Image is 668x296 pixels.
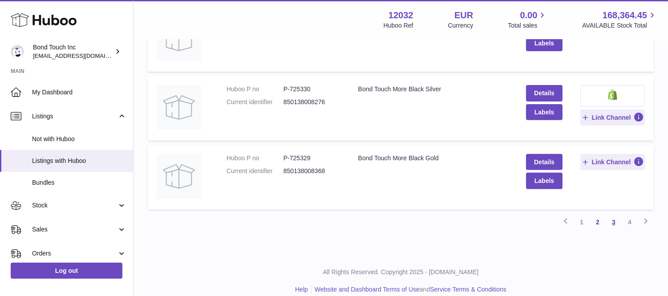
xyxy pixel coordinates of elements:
[592,158,631,166] span: Link Channel
[592,114,631,122] span: Link Channel
[32,112,117,121] span: Listings
[358,154,508,162] div: Bond Touch More Black Gold
[295,286,308,293] a: Help
[526,104,563,120] button: Labels
[454,9,473,21] strong: EUR
[590,214,606,230] a: 2
[312,285,506,294] li: and
[227,154,283,162] dt: Huboo P no
[582,21,657,30] span: AVAILABLE Stock Total
[32,157,126,165] span: Listings with Huboo
[141,268,661,276] p: All Rights Reserved. Copyright 2025 - [DOMAIN_NAME]
[358,85,508,93] div: Bond Touch More Black Silver
[574,214,590,230] a: 1
[283,98,340,106] dd: 850138008276
[606,214,622,230] a: 3
[32,225,117,234] span: Sales
[283,85,340,93] dd: P-725330
[227,98,283,106] dt: Current identifier
[11,45,24,58] img: internalAdmin-12032@internal.huboo.com
[448,21,474,30] div: Currency
[520,9,538,21] span: 0.00
[608,89,617,100] img: shopify-small.png
[580,109,645,126] button: Link Channel
[227,167,283,175] dt: Current identifier
[582,9,657,30] a: 168,364.45 AVAILABLE Stock Total
[32,135,126,143] span: Not with Huboo
[430,286,506,293] a: Service Terms & Conditions
[526,173,563,189] button: Labels
[389,9,413,21] strong: 12032
[526,35,563,51] button: Labels
[157,154,201,199] img: Bond Touch More Black Gold
[283,167,340,175] dd: 850138008368
[508,9,547,30] a: 0.00 Total sales
[526,154,563,170] a: Details
[508,21,547,30] span: Total sales
[526,85,563,101] a: Details
[384,21,413,30] div: Huboo Ref
[283,154,340,162] dd: P-725329
[622,214,638,230] a: 4
[33,52,131,59] span: [EMAIL_ADDRESS][DOMAIN_NAME]
[580,154,645,170] button: Link Channel
[32,201,117,210] span: Stock
[32,249,117,258] span: Orders
[603,9,647,21] span: 168,364.45
[32,178,126,187] span: Bundles
[227,85,283,93] dt: Huboo P no
[315,286,420,293] a: Website and Dashboard Terms of Use
[32,88,126,97] span: My Dashboard
[11,263,122,279] a: Log out
[157,85,201,130] img: Bond Touch More Black Silver
[33,43,113,60] div: Bond Touch Inc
